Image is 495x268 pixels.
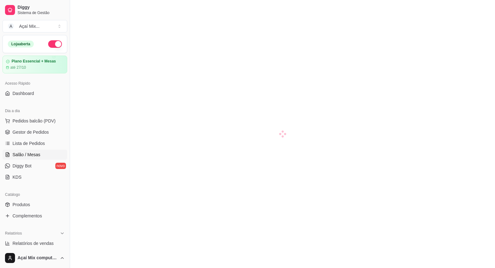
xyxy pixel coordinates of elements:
div: Loja aberta [8,41,34,47]
span: Diggy Bot [13,163,32,169]
div: Acesso Rápido [3,78,67,88]
a: Produtos [3,200,67,210]
span: A [8,23,14,29]
span: Relatórios [5,231,22,236]
span: Sistema de Gestão [18,10,65,15]
button: Pedidos balcão (PDV) [3,116,67,126]
span: Dashboard [13,90,34,97]
span: Relatórios de vendas [13,240,54,246]
a: KDS [3,172,67,182]
article: Plano Essencial + Mesas [12,59,56,64]
a: Relatórios de vendas [3,238,67,248]
div: Catálogo [3,190,67,200]
a: Complementos [3,211,67,221]
span: Diggy [18,5,65,10]
a: Dashboard [3,88,67,98]
span: Lista de Pedidos [13,140,45,146]
span: Açaí Mix computador [18,255,57,261]
a: Salão / Mesas [3,150,67,160]
a: Lista de Pedidos [3,138,67,148]
article: até 27/10 [10,65,26,70]
span: Complementos [13,213,42,219]
span: KDS [13,174,22,180]
span: Gestor de Pedidos [13,129,49,135]
button: Açaí Mix computador [3,251,67,266]
a: Plano Essencial + Mesasaté 27/10 [3,56,67,73]
button: Select a team [3,20,67,32]
span: Salão / Mesas [13,151,40,158]
a: DiggySistema de Gestão [3,2,67,17]
div: Dia a dia [3,106,67,116]
a: Diggy Botnovo [3,161,67,171]
span: Pedidos balcão (PDV) [13,118,56,124]
a: Gestor de Pedidos [3,127,67,137]
button: Alterar Status [48,40,62,48]
div: Açaí Mix ... [19,23,39,29]
span: Produtos [13,201,30,208]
